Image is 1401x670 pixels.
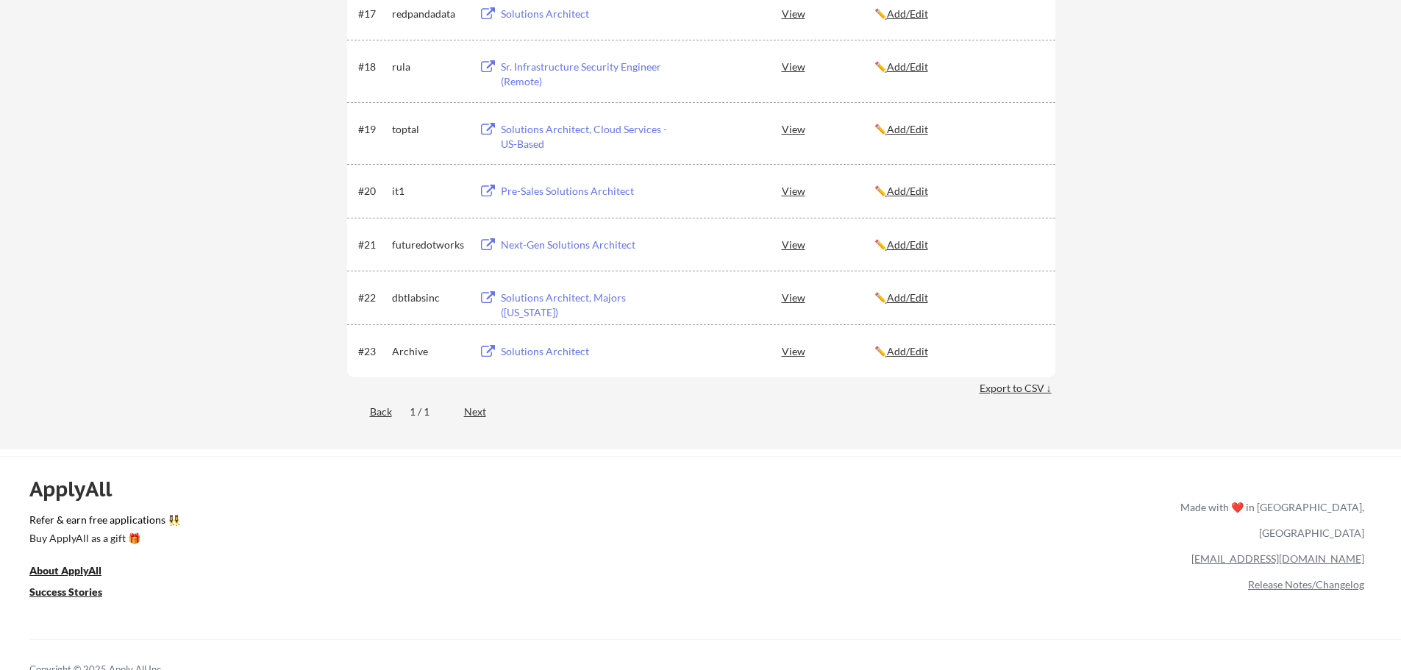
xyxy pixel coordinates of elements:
[1191,552,1364,565] a: [EMAIL_ADDRESS][DOMAIN_NAME]
[29,530,177,549] a: Buy ApplyAll as a gift 🎁
[874,7,1042,21] div: ✏️
[29,515,873,530] a: Refer & earn free applications 👯‍♀️
[29,564,101,577] u: About ApplyAll
[782,177,874,204] div: View
[874,344,1042,359] div: ✏️
[501,122,683,151] div: Solutions Architect, Cloud Services - US-Based
[501,7,683,21] div: Solutions Architect
[501,344,683,359] div: Solutions Architect
[392,291,466,305] div: dbtlabsinc
[887,60,928,73] u: Add/Edit
[887,345,928,357] u: Add/Edit
[501,238,683,252] div: Next-Gen Solutions Architect
[392,7,466,21] div: redpandadata
[29,584,122,602] a: Success Stories
[501,184,683,199] div: Pre-Sales Solutions Architect
[874,238,1042,252] div: ✏️
[29,585,102,598] u: Success Stories
[358,60,387,74] div: #18
[410,405,446,419] div: 1 / 1
[29,477,129,502] div: ApplyAll
[464,405,503,419] div: Next
[1174,494,1364,546] div: Made with ❤️ in [GEOGRAPHIC_DATA], [GEOGRAPHIC_DATA]
[874,60,1042,74] div: ✏️
[874,122,1042,137] div: ✏️
[782,284,874,310] div: View
[887,123,928,135] u: Add/Edit
[392,238,466,252] div: futuredotworks
[358,344,387,359] div: #23
[392,122,466,137] div: toptal
[347,405,392,419] div: Back
[887,185,928,197] u: Add/Edit
[358,238,387,252] div: #21
[501,60,683,88] div: Sr. Infrastructure Security Engineer (Remote)
[887,238,928,251] u: Add/Edit
[887,7,928,20] u: Add/Edit
[358,184,387,199] div: #20
[358,7,387,21] div: #17
[501,291,683,319] div: Solutions Architect, Majors ([US_STATE])
[1248,578,1364,591] a: Release Notes/Changelog
[874,184,1042,199] div: ✏️
[29,533,177,544] div: Buy ApplyAll as a gift 🎁
[392,60,466,74] div: rula
[782,115,874,142] div: View
[392,184,466,199] div: it1
[782,338,874,364] div: View
[29,563,122,581] a: About ApplyAll
[782,231,874,257] div: View
[782,53,874,79] div: View
[392,344,466,359] div: Archive
[887,291,928,304] u: Add/Edit
[874,291,1042,305] div: ✏️
[358,291,387,305] div: #22
[980,381,1055,396] div: Export to CSV ↓
[358,122,387,137] div: #19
